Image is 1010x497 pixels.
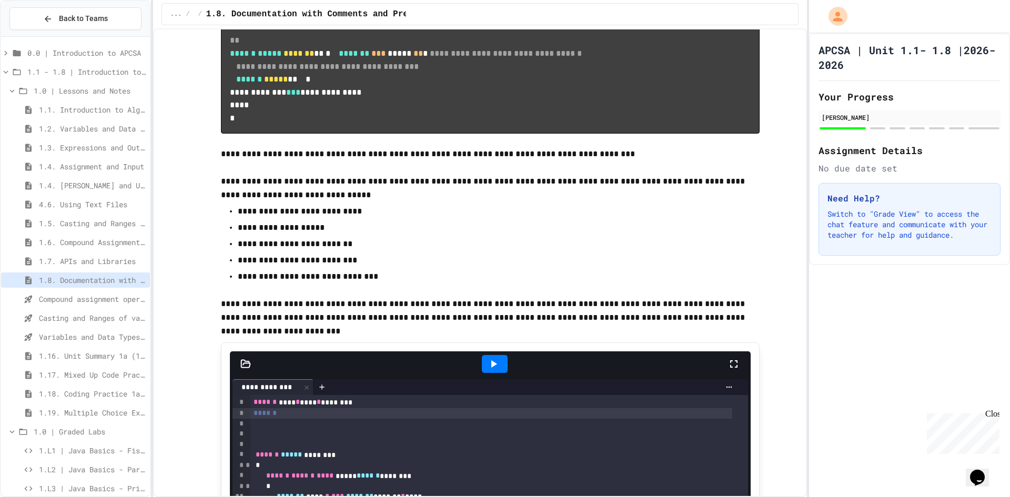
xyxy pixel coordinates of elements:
[819,43,1001,72] h1: APCSA | Unit 1.1- 1.8 |2026-2026
[39,331,146,342] span: Variables and Data Types - Quiz
[827,192,992,205] h3: Need Help?
[39,237,146,248] span: 1.6. Compound Assignment Operators
[59,13,108,24] span: Back to Teams
[819,143,1001,158] h2: Assignment Details
[34,85,146,96] span: 1.0 | Lessons and Notes
[966,455,999,486] iframe: chat widget
[39,275,146,286] span: 1.8. Documentation with Comments and Preconditions
[39,218,146,229] span: 1.5. Casting and Ranges of Values
[39,199,146,210] span: 4.6. Using Text Files
[39,104,146,115] span: 1.1. Introduction to Algorithms, Programming, and Compilers
[39,350,146,361] span: 1.16. Unit Summary 1a (1.1-1.6)
[822,113,997,122] div: [PERSON_NAME]
[827,209,992,240] p: Switch to "Grade View" to access the chat feature and communicate with your teacher for help and ...
[39,483,146,494] span: 1.L3 | Java Basics - Printing Code Lab
[27,47,146,58] span: 0.0 | Introduction to APCSA
[39,369,146,380] span: 1.17. Mixed Up Code Practice 1.1-1.6
[817,4,850,28] div: My Account
[27,66,146,77] span: 1.1 - 1.8 | Introduction to Java
[39,123,146,134] span: 1.2. Variables and Data Types
[39,445,146,456] span: 1.L1 | Java Basics - Fish Lab
[923,409,999,454] iframe: chat widget
[819,89,1001,104] h2: Your Progress
[39,407,146,418] span: 1.19. Multiple Choice Exercises for Unit 1a (1.1-1.6)
[39,256,146,267] span: 1.7. APIs and Libraries
[186,10,189,18] span: /
[819,162,1001,175] div: No due date set
[198,10,202,18] span: /
[39,388,146,399] span: 1.18. Coding Practice 1a (1.1-1.6)
[39,312,146,323] span: Casting and Ranges of variables - Quiz
[39,293,146,305] span: Compound assignment operators - Quiz
[39,464,146,475] span: 1.L2 | Java Basics - Paragraphs Lab
[39,142,146,153] span: 1.3. Expressions and Output [New]
[4,4,73,67] div: Chat with us now!Close
[170,10,182,18] span: ...
[39,180,146,191] span: 1.4. [PERSON_NAME] and User Input
[34,426,146,437] span: 1.0 | Graded Labs
[39,161,146,172] span: 1.4. Assignment and Input
[9,7,142,30] button: Back to Teams
[206,8,459,21] span: 1.8. Documentation with Comments and Preconditions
